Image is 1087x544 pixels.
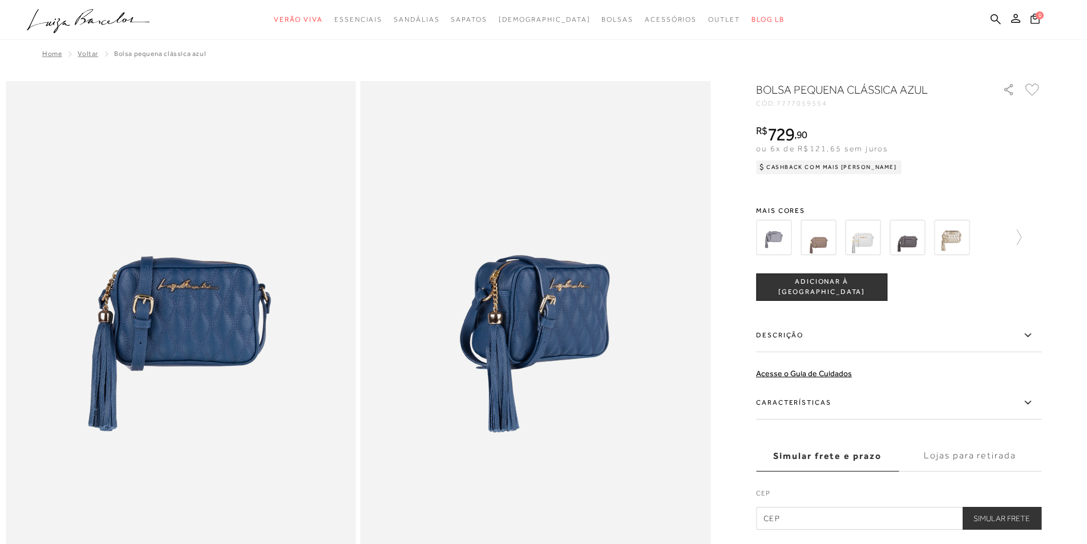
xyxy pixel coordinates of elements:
[934,220,969,255] img: BOLSA CLÁSSICA EM COURO METALIZADO DOURADO COM ALÇA REGULÁVEL PEQUENA
[42,50,62,58] a: Home
[962,507,1041,530] button: Simular Frete
[756,441,899,472] label: Simular frete e prazo
[899,441,1041,472] label: Lojas para retirada
[334,15,382,23] span: Essenciais
[756,100,984,107] div: CÓD:
[751,9,785,30] a: BLOG LB
[801,220,836,255] img: BOLSA CLÁSSICA EM COURO CINZA DUMBO COM ALÇA REGULÁVEL PEQUENA
[756,207,1041,214] span: Mais cores
[645,15,697,23] span: Acessórios
[601,9,633,30] a: noSubCategoriesText
[797,128,807,140] span: 90
[274,15,323,23] span: Verão Viva
[845,220,880,255] img: BOLSA CLÁSSICA EM COURO CINZA ESTANHO COM ALÇA REGULÁVEL PEQUENA
[601,15,633,23] span: Bolsas
[890,220,925,255] img: BOLSA CLÁSSICA EM COURO CINZA STORM COM ALÇA REGULÁVEL PEQUENA
[756,273,887,301] button: ADICIONAR À [GEOGRAPHIC_DATA]
[751,15,785,23] span: BLOG LB
[756,126,767,136] i: R$
[756,319,1041,352] label: Descrição
[645,9,697,30] a: noSubCategoriesText
[394,15,439,23] span: Sandálias
[757,277,887,297] span: ADICIONAR À [GEOGRAPHIC_DATA]
[499,9,591,30] a: noSubCategoriesText
[499,15,591,23] span: [DEMOGRAPHIC_DATA]
[756,507,1041,530] input: CEP
[756,488,1041,504] label: CEP
[394,9,439,30] a: noSubCategoriesText
[756,220,791,255] img: bolsa pequena cinza
[756,160,902,174] div: Cashback com Mais [PERSON_NAME]
[777,99,827,107] span: 7777059554
[708,15,740,23] span: Outlet
[708,9,740,30] a: noSubCategoriesText
[334,9,382,30] a: noSubCategoriesText
[1036,11,1044,19] span: 0
[1027,13,1043,28] button: 0
[756,369,852,378] a: Acesse o Guia de Cuidados
[451,9,487,30] a: noSubCategoriesText
[451,15,487,23] span: Sapatos
[756,82,970,98] h1: BOLSA PEQUENA CLÁSSICA AZUL
[78,50,98,58] a: Voltar
[767,124,794,144] span: 729
[756,144,888,153] span: ou 6x de R$121,65 sem juros
[274,9,323,30] a: noSubCategoriesText
[114,50,206,58] span: BOLSA PEQUENA CLÁSSICA AZUL
[756,386,1041,420] label: Características
[794,130,807,140] i: ,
